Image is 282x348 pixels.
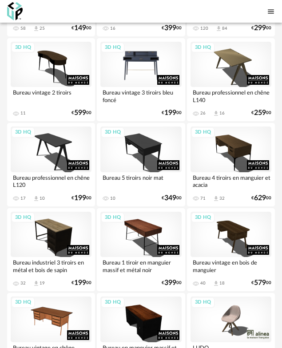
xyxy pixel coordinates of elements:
[71,25,91,31] div: € 00
[101,212,125,223] div: 3D HQ
[213,195,219,202] span: Download icon
[110,26,115,31] div: 16
[40,281,45,286] div: 19
[200,26,208,31] div: 120
[100,87,181,105] div: Bureau vintage 3 tiroirs bleu foncé
[254,280,266,286] span: 579
[74,25,86,31] span: 149
[187,38,275,122] a: 3D HQ Bureau professionnel en chêne L140 26 Download icon 16 €25900
[251,280,271,286] div: € 00
[11,87,91,105] div: Bureau vintage 2 tiroirs
[11,257,91,275] div: Bureau industriel 3 tiroirs en métal et bois de sapin
[101,42,125,53] div: 3D HQ
[267,7,275,16] span: Menu icon
[71,195,91,201] div: € 00
[200,281,206,286] div: 40
[40,196,45,201] div: 10
[251,195,271,201] div: € 00
[7,208,95,292] a: 3D HQ Bureau industriel 3 tiroirs en métal et bois de sapin 32 Download icon 19 €19900
[191,257,271,275] div: Bureau vintage en bois de manguier
[254,25,266,31] span: 299
[254,195,266,201] span: 629
[97,38,185,122] a: 3D HQ Bureau vintage 3 tiroirs bleu foncé €19900
[162,25,182,31] div: € 00
[20,111,26,116] div: 11
[101,297,125,308] div: 3D HQ
[101,127,125,138] div: 3D HQ
[20,196,26,201] div: 17
[187,123,275,206] a: 3D HQ Bureau 4 tiroirs en manguier et acacia 71 Download icon 32 €62900
[215,25,222,32] span: Download icon
[251,25,271,31] div: € 00
[7,38,95,122] a: 3D HQ Bureau vintage 2 tiroirs 11 €59900
[11,212,35,223] div: 3D HQ
[100,257,181,275] div: Bureau 1 tiroir en manguier massif et métal noir
[7,2,23,20] img: OXP
[162,280,182,286] div: € 00
[74,110,86,116] span: 599
[200,196,206,201] div: 71
[33,195,40,202] span: Download icon
[97,123,185,206] a: 3D HQ Bureau 5 tiroirs noir mat 10 €34900
[213,110,219,117] span: Download icon
[164,25,176,31] span: 399
[20,26,26,31] div: 58
[11,127,35,138] div: 3D HQ
[71,280,91,286] div: € 00
[162,110,182,116] div: € 00
[191,127,215,138] div: 3D HQ
[200,111,206,116] div: 26
[191,297,215,308] div: 3D HQ
[222,26,227,31] div: 84
[100,172,181,190] div: Bureau 5 tiroirs noir mat
[110,196,115,201] div: 10
[191,42,215,53] div: 3D HQ
[71,110,91,116] div: € 00
[40,26,45,31] div: 25
[11,42,35,53] div: 3D HQ
[251,110,271,116] div: € 00
[164,195,176,201] span: 349
[187,208,275,292] a: 3D HQ Bureau vintage en bois de manguier 40 Download icon 18 €57900
[219,111,225,116] div: 16
[191,87,271,105] div: Bureau professionnel en chêne L140
[74,195,86,201] span: 199
[162,195,182,201] div: € 00
[191,212,215,223] div: 3D HQ
[254,110,266,116] span: 259
[7,123,95,206] a: 3D HQ Bureau professionnel en chêne L120 17 Download icon 10 €19900
[219,281,225,286] div: 18
[74,280,86,286] span: 199
[164,280,176,286] span: 399
[213,280,219,287] span: Download icon
[97,208,185,292] a: 3D HQ Bureau 1 tiroir en manguier massif et métal noir €39900
[33,25,40,32] span: Download icon
[219,196,225,201] div: 32
[20,281,26,286] div: 32
[164,110,176,116] span: 199
[11,297,35,308] div: 3D HQ
[33,280,40,287] span: Download icon
[191,172,271,190] div: Bureau 4 tiroirs en manguier et acacia
[11,172,91,190] div: Bureau professionnel en chêne L120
